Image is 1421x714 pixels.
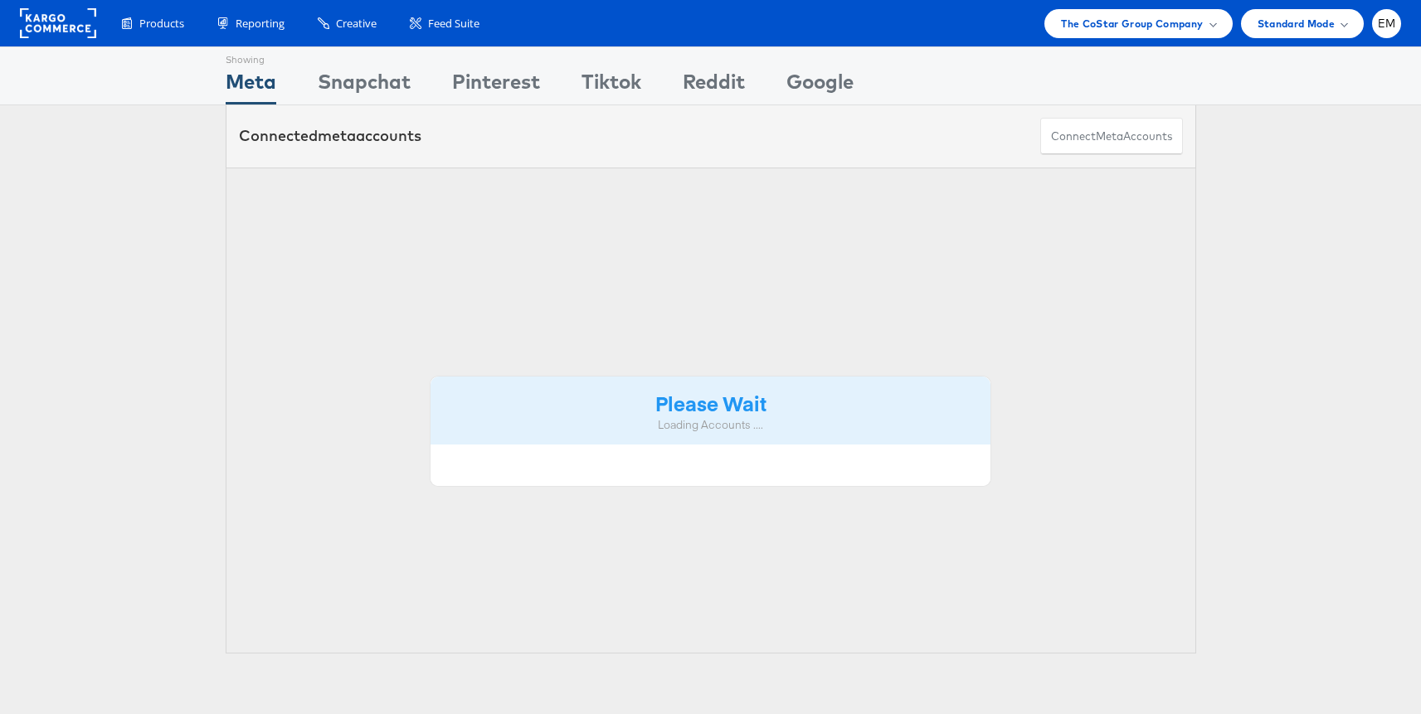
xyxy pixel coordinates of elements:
div: Pinterest [452,67,540,104]
span: Products [139,16,184,32]
div: Showing [226,47,276,67]
div: Reddit [683,67,745,104]
div: Connected accounts [239,125,421,147]
div: Snapchat [318,67,411,104]
div: Tiktok [582,67,641,104]
span: meta [318,126,356,145]
span: Reporting [236,16,285,32]
strong: Please Wait [655,389,766,416]
span: Feed Suite [428,16,479,32]
span: EM [1378,18,1396,29]
div: Meta [226,67,276,104]
div: Google [786,67,854,104]
span: Creative [336,16,377,32]
span: Standard Mode [1258,15,1335,32]
button: ConnectmetaAccounts [1040,118,1183,155]
div: Loading Accounts .... [443,417,979,433]
span: The CoStar Group Company [1061,15,1203,32]
span: meta [1096,129,1123,144]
